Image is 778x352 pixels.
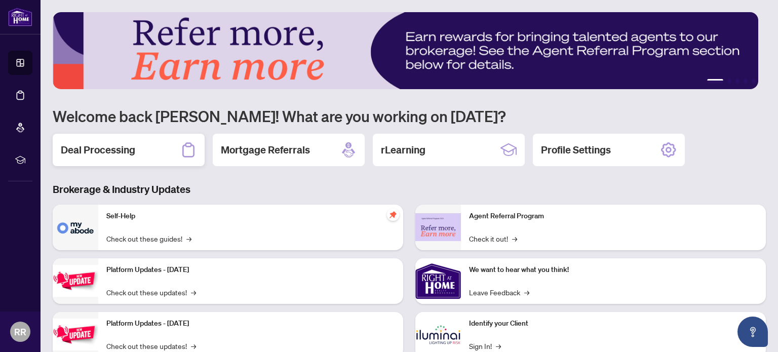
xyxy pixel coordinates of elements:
h2: rLearning [381,143,425,157]
p: Platform Updates - [DATE] [106,264,395,276]
p: Self-Help [106,211,395,222]
span: → [191,340,196,351]
p: Identify your Client [469,318,758,329]
a: Check out these updates!→ [106,287,196,298]
a: Sign In!→ [469,340,501,351]
a: Check out these guides!→ [106,233,191,244]
span: pushpin [387,209,399,221]
span: → [186,233,191,244]
button: 2 [727,79,731,83]
span: → [191,287,196,298]
img: Platform Updates - July 21, 2025 [53,265,98,297]
img: Agent Referral Program [415,213,461,241]
button: 4 [744,79,748,83]
h2: Mortgage Referrals [221,143,310,157]
h1: Welcome back [PERSON_NAME]! What are you working on [DATE]? [53,106,766,126]
span: → [524,287,529,298]
button: 1 [707,79,723,83]
img: We want to hear what you think! [415,258,461,304]
button: 5 [752,79,756,83]
span: RR [14,325,26,339]
a: Leave Feedback→ [469,287,529,298]
img: Self-Help [53,205,98,250]
p: Agent Referral Program [469,211,758,222]
h2: Deal Processing [61,143,135,157]
p: Platform Updates - [DATE] [106,318,395,329]
a: Check it out!→ [469,233,517,244]
a: Check out these updates!→ [106,340,196,351]
h2: Profile Settings [541,143,611,157]
p: We want to hear what you think! [469,264,758,276]
span: → [496,340,501,351]
img: logo [8,8,32,26]
h3: Brokerage & Industry Updates [53,182,766,197]
button: Open asap [737,317,768,347]
button: 3 [735,79,740,83]
img: Platform Updates - July 8, 2025 [53,319,98,350]
img: Slide 0 [53,12,758,89]
span: → [512,233,517,244]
